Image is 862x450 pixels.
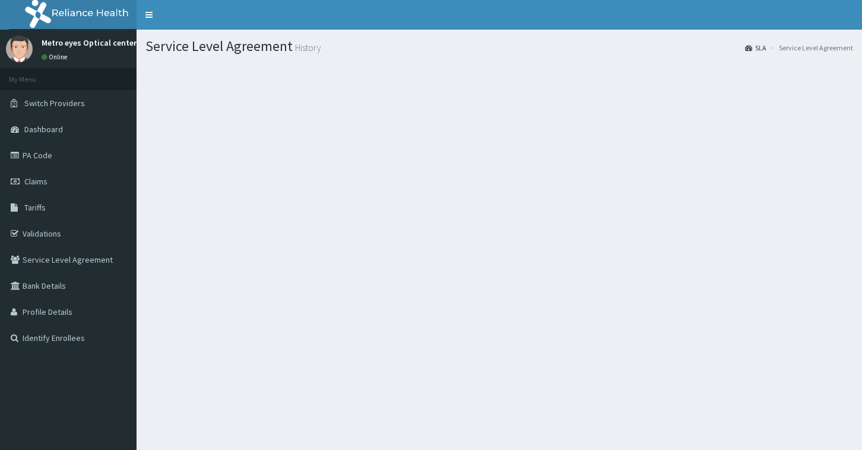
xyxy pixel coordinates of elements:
[24,202,46,213] span: Tariffs
[24,98,85,108] span: Switch Providers
[6,36,33,62] img: User Image
[42,53,70,61] a: Online
[745,43,766,53] a: SLA
[293,43,321,52] small: History
[768,43,853,53] li: Service Level Agreement
[42,39,137,47] p: Metro eyes Optical center
[24,124,63,135] span: Dashboard
[24,176,47,187] span: Claims
[145,39,853,54] h1: Service Level Agreement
